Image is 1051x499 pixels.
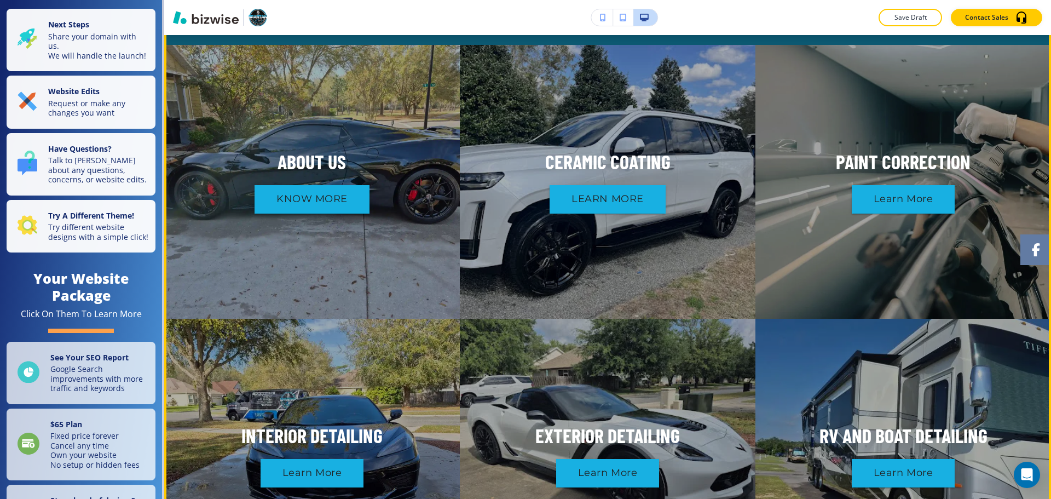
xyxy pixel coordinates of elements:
strong: $ 65 Plan [50,419,82,429]
a: Social media link to facebook account [1020,234,1051,265]
p: Contact Sales [965,13,1008,22]
p: CERAMIC COATING [545,151,671,173]
p: RV AND BOAT DETAILING [819,425,988,446]
p: EXTERIOR DETAILING [535,425,680,446]
p: INTERIOR DETAILING [241,425,383,446]
button: Try A Different Theme!Try different website designs with a simple click! [7,200,155,253]
strong: Try A Different Theme! [48,210,134,221]
button: Learn More [852,185,955,214]
strong: Next Steps [48,19,89,30]
div: Open Intercom Messenger [1014,462,1040,488]
strong: Have Questions? [48,144,112,154]
button: Save Draft [879,9,942,26]
h4: Your Website Package [7,270,155,304]
p: Share your domain with us. We will handle the launch! [48,32,149,61]
p: Fixed price forever Cancel any time Own your website No setup or hidden fees [50,431,140,469]
button: LEARN MORE [550,185,665,214]
button: KNOW MORE [255,185,369,214]
p: Google Search improvements with more traffic and keywords [50,364,149,393]
button: Have Questions?Talk to [PERSON_NAME] about any questions, concerns, or website edits. [7,133,155,196]
p: Talk to [PERSON_NAME] about any questions, concerns, or website edits. [48,156,149,185]
button: Learn More [852,459,955,487]
p: EXPLORE OUR WEBSITE [287,12,928,36]
p: Save Draft [893,13,928,22]
p: Request or make any changes you want [48,99,149,118]
p: PAINT CORRECTION [836,151,971,173]
button: Learn More [556,459,659,487]
strong: See Your SEO Report [50,352,129,363]
img: Bizwise Logo [173,11,239,24]
p: ABOUT US [278,151,346,173]
div: Click On Them To Learn More [21,308,142,320]
button: Contact Sales [951,9,1042,26]
img: Your Logo [249,9,267,26]
p: Try different website designs with a simple click! [48,222,149,242]
button: Website EditsRequest or make any changes you want [7,76,155,129]
button: Learn More [261,459,363,487]
strong: Website Edits [48,86,100,96]
a: $65 PlanFixed price foreverCancel any timeOwn your websiteNo setup or hidden fees [7,409,155,481]
a: See Your SEO ReportGoogle Search improvements with more traffic and keywords [7,342,155,404]
button: Next StepsShare your domain with us.We will handle the launch! [7,9,155,71]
